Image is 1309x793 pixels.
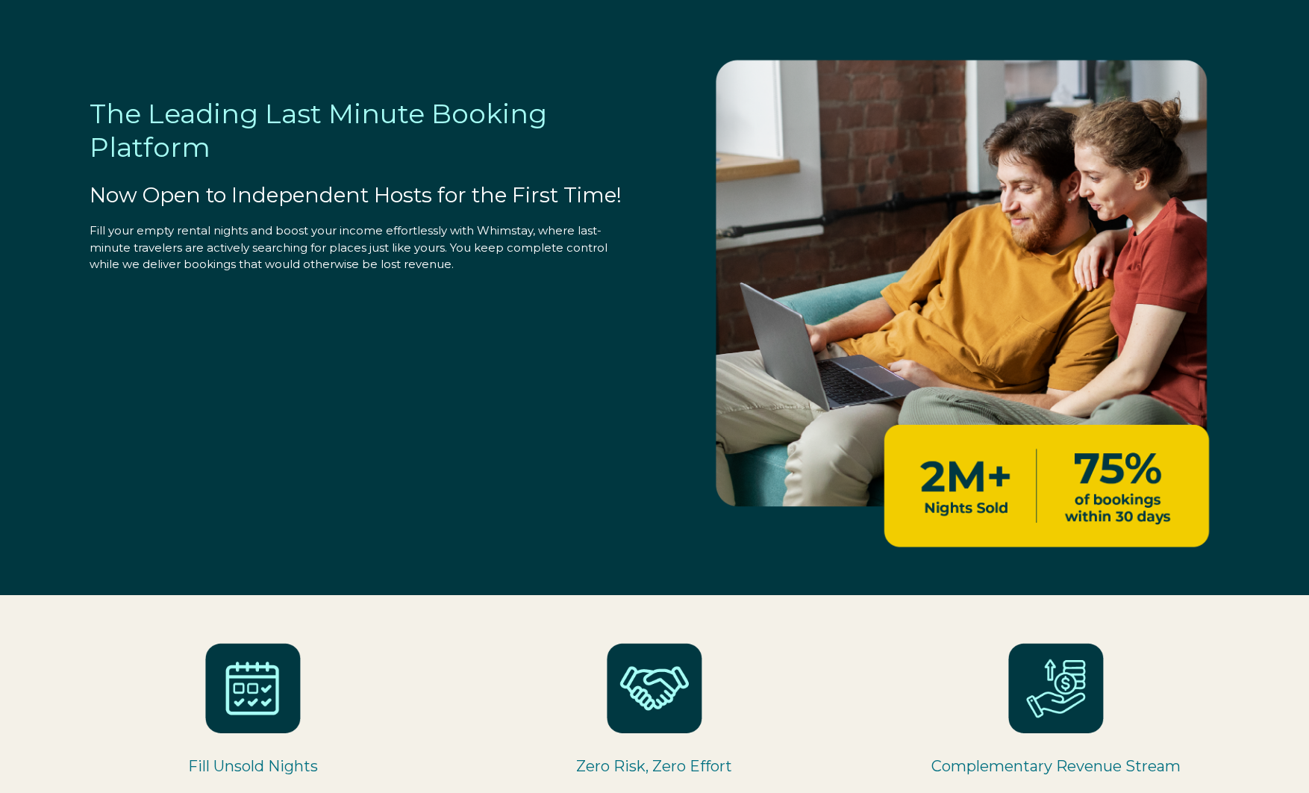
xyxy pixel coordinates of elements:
span: Now Open to Independent Hosts for the First Time! [90,182,622,208]
span: Complementary Revenue Stream [931,757,1181,775]
img: i2 [112,632,394,744]
span: The Leading Last Minute Booking Platform [90,97,547,164]
img: header [684,30,1234,575]
span: Fill your empty rental nights and boost your income effortlessly with Whimstay, where last-minute... [90,223,607,271]
img: icon-43 [915,632,1197,744]
span: Fill Unsold Nights [188,757,318,775]
img: icon-44 [513,632,796,744]
span: Zero Risk, Zero Effort [576,757,732,775]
